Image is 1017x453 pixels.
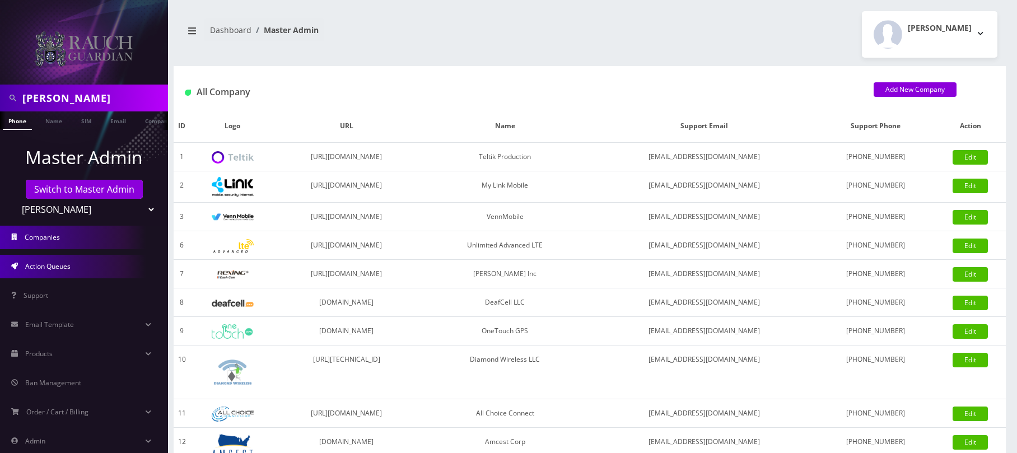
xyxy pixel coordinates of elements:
[817,317,935,345] td: [PHONE_NUMBER]
[817,110,935,143] th: Support Phone
[592,260,817,288] td: [EMAIL_ADDRESS][DOMAIN_NAME]
[275,260,418,288] td: [URL][DOMAIN_NAME]
[210,25,251,35] a: Dashboard
[174,171,190,203] td: 2
[418,345,592,399] td: Diamond Wireless LLC
[275,345,418,399] td: [URL][TECHNICAL_ID]
[953,407,988,421] a: Edit
[817,231,935,260] td: [PHONE_NUMBER]
[817,345,935,399] td: [PHONE_NUMBER]
[908,24,972,33] h2: [PERSON_NAME]
[953,435,988,450] a: Edit
[174,260,190,288] td: 7
[275,203,418,231] td: [URL][DOMAIN_NAME]
[212,324,254,339] img: OneTouch GPS
[953,239,988,253] a: Edit
[953,267,988,282] a: Edit
[212,269,254,280] img: Rexing Inc
[25,436,45,446] span: Admin
[418,143,592,171] td: Teltik Production
[25,232,60,242] span: Companies
[174,288,190,317] td: 8
[251,24,319,36] li: Master Admin
[874,82,957,97] a: Add New Company
[275,231,418,260] td: [URL][DOMAIN_NAME]
[76,111,97,129] a: SIM
[953,353,988,367] a: Edit
[592,110,817,143] th: Support Email
[862,11,997,58] button: [PERSON_NAME]
[174,143,190,171] td: 1
[817,260,935,288] td: [PHONE_NUMBER]
[174,231,190,260] td: 6
[174,345,190,399] td: 10
[418,231,592,260] td: Unlimited Advanced LTE
[275,399,418,428] td: [URL][DOMAIN_NAME]
[275,288,418,317] td: [DOMAIN_NAME]
[418,317,592,345] td: OneTouch GPS
[212,351,254,393] img: Diamond Wireless LLC
[935,110,1006,143] th: Action
[418,399,592,428] td: All Choice Connect
[592,203,817,231] td: [EMAIL_ADDRESS][DOMAIN_NAME]
[418,288,592,317] td: DeafCell LLC
[418,171,592,203] td: My Link Mobile
[212,177,254,197] img: My Link Mobile
[592,288,817,317] td: [EMAIL_ADDRESS][DOMAIN_NAME]
[817,203,935,231] td: [PHONE_NUMBER]
[185,90,191,96] img: All Company
[275,171,418,203] td: [URL][DOMAIN_NAME]
[139,111,177,129] a: Company
[817,143,935,171] td: [PHONE_NUMBER]
[953,210,988,225] a: Edit
[212,407,254,422] img: All Choice Connect
[418,260,592,288] td: [PERSON_NAME] Inc
[25,261,71,271] span: Action Queues
[25,349,53,358] span: Products
[174,203,190,231] td: 3
[418,203,592,231] td: VennMobile
[24,291,48,300] span: Support
[275,143,418,171] td: [URL][DOMAIN_NAME]
[592,231,817,260] td: [EMAIL_ADDRESS][DOMAIN_NAME]
[212,239,254,253] img: Unlimited Advanced LTE
[34,30,134,68] img: Rauch
[592,171,817,203] td: [EMAIL_ADDRESS][DOMAIN_NAME]
[174,317,190,345] td: 9
[185,87,857,97] h1: All Company
[592,399,817,428] td: [EMAIL_ADDRESS][DOMAIN_NAME]
[174,110,190,143] th: ID
[592,345,817,399] td: [EMAIL_ADDRESS][DOMAIN_NAME]
[817,288,935,317] td: [PHONE_NUMBER]
[212,213,254,221] img: VennMobile
[212,300,254,307] img: DeafCell LLC
[592,317,817,345] td: [EMAIL_ADDRESS][DOMAIN_NAME]
[418,110,592,143] th: Name
[275,317,418,345] td: [DOMAIN_NAME]
[25,378,81,387] span: Ban Management
[40,111,68,129] a: Name
[275,110,418,143] th: URL
[174,399,190,428] td: 11
[592,143,817,171] td: [EMAIL_ADDRESS][DOMAIN_NAME]
[22,87,165,109] input: Search in Company
[817,399,935,428] td: [PHONE_NUMBER]
[212,151,254,164] img: Teltik Production
[3,111,32,130] a: Phone
[953,150,988,165] a: Edit
[26,407,88,417] span: Order / Cart / Billing
[25,320,74,329] span: Email Template
[953,179,988,193] a: Edit
[817,171,935,203] td: [PHONE_NUMBER]
[182,18,581,50] nav: breadcrumb
[190,110,275,143] th: Logo
[953,296,988,310] a: Edit
[105,111,132,129] a: Email
[26,180,143,199] a: Switch to Master Admin
[953,324,988,339] a: Edit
